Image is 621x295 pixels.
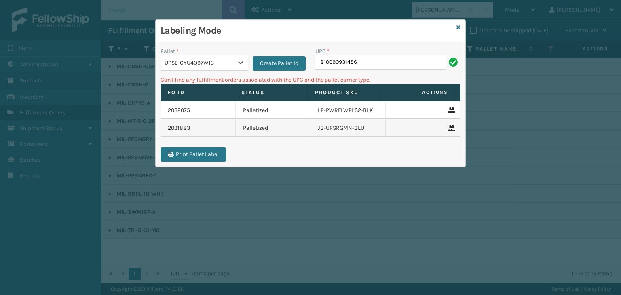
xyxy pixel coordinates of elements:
label: Pallet [161,47,179,55]
label: UPC [315,47,330,55]
td: Palletized [236,101,311,119]
i: Remove From Pallet [448,125,453,131]
p: Can't find any fulfillment orders associated with the UPC and the pallet carrier type. [161,76,460,84]
label: Fo Id [168,89,226,96]
button: Print Pallet Label [161,147,226,162]
button: Create Pallet Id [253,56,306,71]
i: Remove From Pallet [448,107,453,113]
a: 2032075 [168,106,190,114]
label: Status [241,89,300,96]
td: JB-UPSRGMN-BLU [310,119,386,137]
a: 2031883 [168,124,190,132]
span: Actions [384,86,453,99]
td: LP-PWRFLWPLS2-BLK [310,101,386,119]
h3: Labeling Mode [161,25,453,37]
div: UPSE-CYU4Q97W13 [165,59,234,67]
td: Palletized [236,119,311,137]
label: Product SKU [315,89,374,96]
